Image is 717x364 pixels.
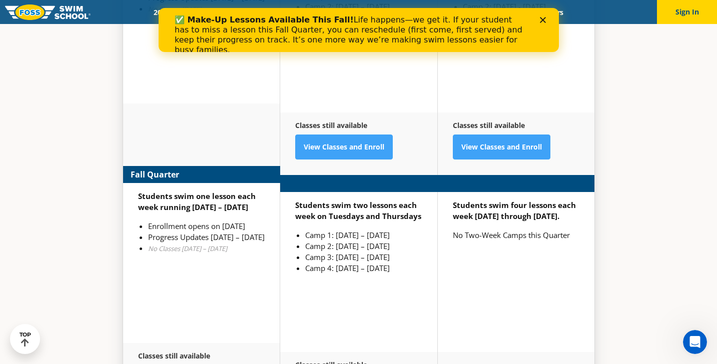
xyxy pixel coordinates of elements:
strong: Fall Quarter [131,168,179,180]
p: No Two-Week Camps this Quarter [453,229,579,240]
li: Camp 2: [DATE] – [DATE] [305,240,422,251]
a: Blog [499,7,530,17]
img: FOSS Swim School Logo [5,4,91,20]
strong: Classes still available [453,120,525,130]
a: Schools [208,7,250,17]
a: View Classes and Enroll [453,134,550,159]
iframe: Intercom live chat banner [159,8,559,52]
li: Camp 4: [DATE] – [DATE] [305,262,422,273]
div: TOP [20,331,31,347]
a: Swim Path® Program [250,7,337,17]
b: ✅ Make-Up Lessons Available This Fall! [16,7,195,16]
a: View Classes and Enroll [295,134,393,159]
div: Close [381,9,391,15]
strong: Classes still available [295,120,367,130]
strong: Students swim two lessons each week on Tuesdays and Thursdays [295,200,421,221]
a: About FOSS [337,7,393,17]
li: Camp 1: [DATE] – [DATE] [305,229,422,240]
strong: Students swim one lesson each week running [DATE] – [DATE] [138,191,256,212]
li: Progress Updates [DATE] – [DATE] [148,231,265,242]
a: Swim Like [PERSON_NAME] [393,7,499,17]
strong: Classes still available [138,351,210,360]
strong: Students swim four lessons each week [DATE] through [DATE]. [453,200,576,221]
li: Camp 3: [DATE] – [DATE] [305,251,422,262]
a: Careers [530,7,572,17]
em: No Classes [DATE] – [DATE] [148,244,227,253]
li: Enrollment opens on [DATE] [148,220,265,231]
a: 2025 Calendar [145,7,208,17]
div: Life happens—we get it. If your student has to miss a lesson this Fall Quarter, you can reschedul... [16,7,368,47]
iframe: Intercom live chat [683,330,707,354]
